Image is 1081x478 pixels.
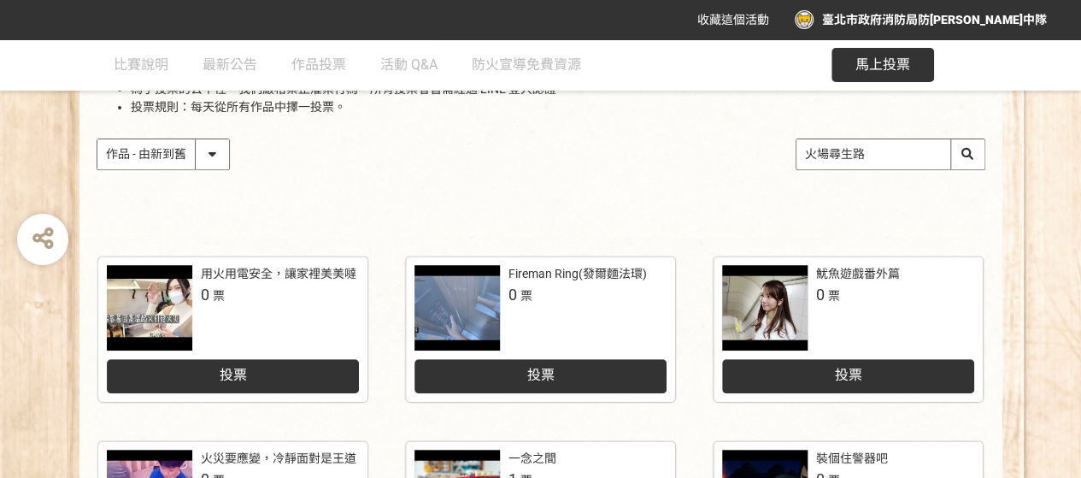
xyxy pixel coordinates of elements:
[201,265,356,283] div: 用火用電安全，讓家裡美美噠
[816,286,825,304] span: 0
[380,39,438,91] a: 活動 Q&A
[834,367,861,383] span: 投票
[203,56,257,73] span: 最新公告
[219,367,246,383] span: 投票
[472,39,581,91] a: 防火宣導免費資源
[291,56,346,73] span: 作品投票
[291,39,346,91] a: 作品投票
[201,450,356,468] div: 火災要應變，冷靜面對是王道
[380,56,438,73] span: 活動 Q&A
[472,56,581,73] span: 防火宣導免費資源
[508,265,647,283] div: Fireman Ring(發爾麵法環)
[816,450,888,468] div: 裝個住警器吧
[526,367,554,383] span: 投票
[831,48,934,82] button: 馬上投票
[697,13,769,27] span: 收藏這個活動
[714,257,983,402] a: 魷魚遊戲番外篇0票投票
[201,286,209,304] span: 0
[508,286,517,304] span: 0
[406,257,675,402] a: Fireman Ring(發爾麵法環)0票投票
[114,56,168,73] span: 比賽說明
[796,139,984,169] input: 搜尋作品
[508,450,556,468] div: 一念之間
[816,265,900,283] div: 魷魚遊戲番外篇
[828,289,840,303] span: 票
[114,39,168,91] a: 比賽說明
[213,289,225,303] span: 票
[98,257,367,402] a: 用火用電安全，讓家裡美美噠0票投票
[855,56,910,73] span: 馬上投票
[131,98,985,116] li: 投票規則：每天從所有作品中擇一投票。
[520,289,532,303] span: 票
[203,39,257,91] a: 最新公告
